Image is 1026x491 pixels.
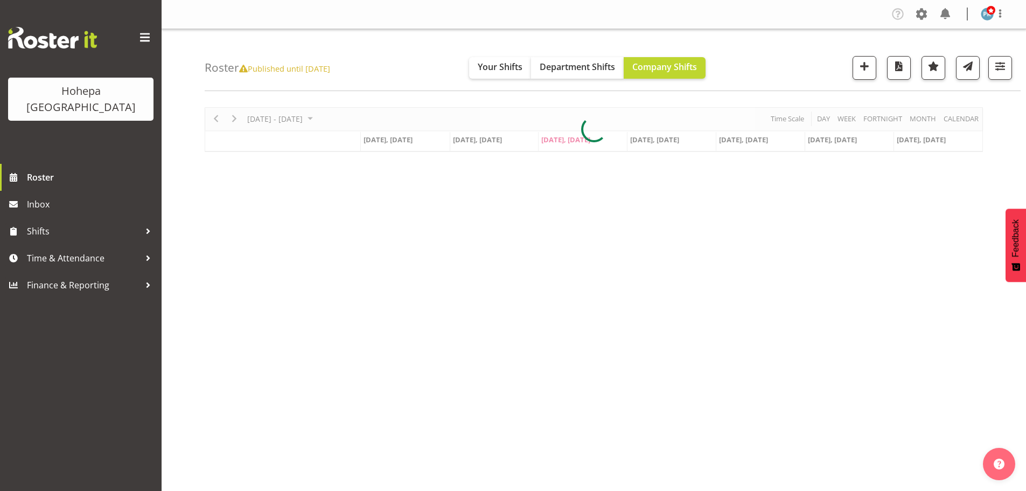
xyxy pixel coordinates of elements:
img: poonam-kade5940.jpg [981,8,994,20]
span: Your Shifts [478,61,522,73]
span: Department Shifts [540,61,615,73]
div: Hohepa [GEOGRAPHIC_DATA] [19,83,143,115]
span: Shifts [27,223,140,239]
span: Time & Attendance [27,250,140,266]
button: Highlight an important date within the roster. [922,56,945,80]
span: Finance & Reporting [27,277,140,293]
img: Rosterit website logo [8,27,97,49]
span: Published until [DATE] [239,63,330,74]
button: Download a PDF of the roster according to the set date range. [887,56,911,80]
button: Company Shifts [624,57,706,79]
button: Send a list of all shifts for the selected filtered period to all rostered employees. [956,56,980,80]
button: Filter Shifts [988,56,1012,80]
button: Feedback - Show survey [1006,209,1026,282]
span: Roster [27,169,156,185]
span: Company Shifts [632,61,697,73]
span: Inbox [27,196,156,212]
button: Department Shifts [531,57,624,79]
button: Your Shifts [469,57,531,79]
img: help-xxl-2.png [994,459,1004,469]
button: Add a new shift [853,56,876,80]
span: Feedback [1011,219,1021,257]
h4: Roster [205,61,330,74]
